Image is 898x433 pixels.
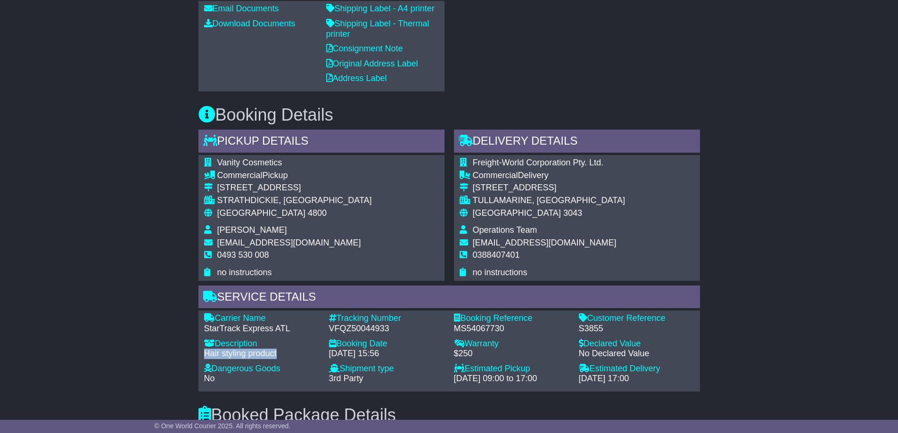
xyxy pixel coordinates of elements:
[217,158,282,167] span: Vanity Cosmetics
[326,59,418,68] a: Original Address Label
[204,349,320,359] div: Hair styling product
[204,4,279,13] a: Email Documents
[473,268,527,277] span: no instructions
[326,19,429,39] a: Shipping Label - Thermal printer
[473,225,537,235] span: Operations Team
[454,349,569,359] div: $250
[579,364,694,374] div: Estimated Delivery
[326,4,435,13] a: Shipping Label - A4 printer
[473,196,625,206] div: TULLAMARINE, [GEOGRAPHIC_DATA]
[454,339,569,349] div: Warranty
[217,268,272,277] span: no instructions
[204,374,215,383] span: No
[454,364,569,374] div: Estimated Pickup
[329,374,363,383] span: 3rd Party
[204,313,320,324] div: Carrier Name
[217,183,372,193] div: [STREET_ADDRESS]
[217,208,305,218] span: [GEOGRAPHIC_DATA]
[454,313,569,324] div: Booking Reference
[473,208,561,218] span: [GEOGRAPHIC_DATA]
[326,44,403,53] a: Consignment Note
[198,286,700,311] div: Service Details
[579,339,694,349] div: Declared Value
[329,339,445,349] div: Booking Date
[217,225,287,235] span: [PERSON_NAME]
[454,374,569,384] div: [DATE] 09:00 to 17:00
[204,19,296,28] a: Download Documents
[454,324,569,334] div: MS54067730
[198,406,700,425] h3: Booked Package Details
[473,250,520,260] span: 0388407401
[473,183,625,193] div: [STREET_ADDRESS]
[329,313,445,324] div: Tracking Number
[473,158,603,167] span: Freight-World Corporation Pty. Ltd.
[204,339,320,349] div: Description
[198,106,700,124] h3: Booking Details
[454,130,700,155] div: Delivery Details
[473,171,625,181] div: Delivery
[579,349,694,359] div: No Declared Value
[155,422,291,430] span: © One World Courier 2025. All rights reserved.
[217,250,269,260] span: 0493 530 008
[326,74,387,83] a: Address Label
[217,196,372,206] div: STRATHDICKIE, [GEOGRAPHIC_DATA]
[473,171,518,180] span: Commercial
[204,324,320,334] div: StarTrack Express ATL
[204,364,320,374] div: Dangerous Goods
[308,208,327,218] span: 4800
[563,208,582,218] span: 3043
[217,238,361,247] span: [EMAIL_ADDRESS][DOMAIN_NAME]
[473,238,617,247] span: [EMAIL_ADDRESS][DOMAIN_NAME]
[217,171,263,180] span: Commercial
[329,324,445,334] div: VFQZ50044933
[198,130,445,155] div: Pickup Details
[579,374,694,384] div: [DATE] 17:00
[579,313,694,324] div: Customer Reference
[329,364,445,374] div: Shipment type
[579,324,694,334] div: S3855
[329,349,445,359] div: [DATE] 15:56
[217,171,372,181] div: Pickup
